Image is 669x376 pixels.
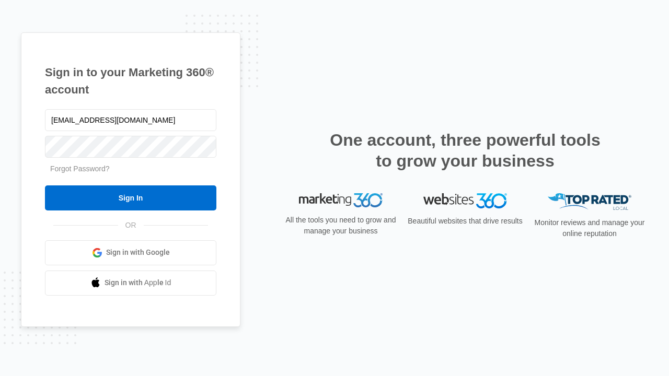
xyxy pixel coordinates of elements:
[531,217,648,239] p: Monitor reviews and manage your online reputation
[105,277,171,288] span: Sign in with Apple Id
[299,193,383,208] img: Marketing 360
[327,130,604,171] h2: One account, three powerful tools to grow your business
[45,240,216,265] a: Sign in with Google
[106,247,170,258] span: Sign in with Google
[50,164,110,173] a: Forgot Password?
[423,193,507,208] img: Websites 360
[118,220,144,231] span: OR
[45,271,216,296] a: Sign in with Apple Id
[45,109,216,131] input: Email
[548,193,631,210] img: Top Rated Local
[45,64,216,98] h1: Sign in to your Marketing 360® account
[45,185,216,210] input: Sign In
[407,216,524,227] p: Beautiful websites that drive results
[282,215,399,237] p: All the tools you need to grow and manage your business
